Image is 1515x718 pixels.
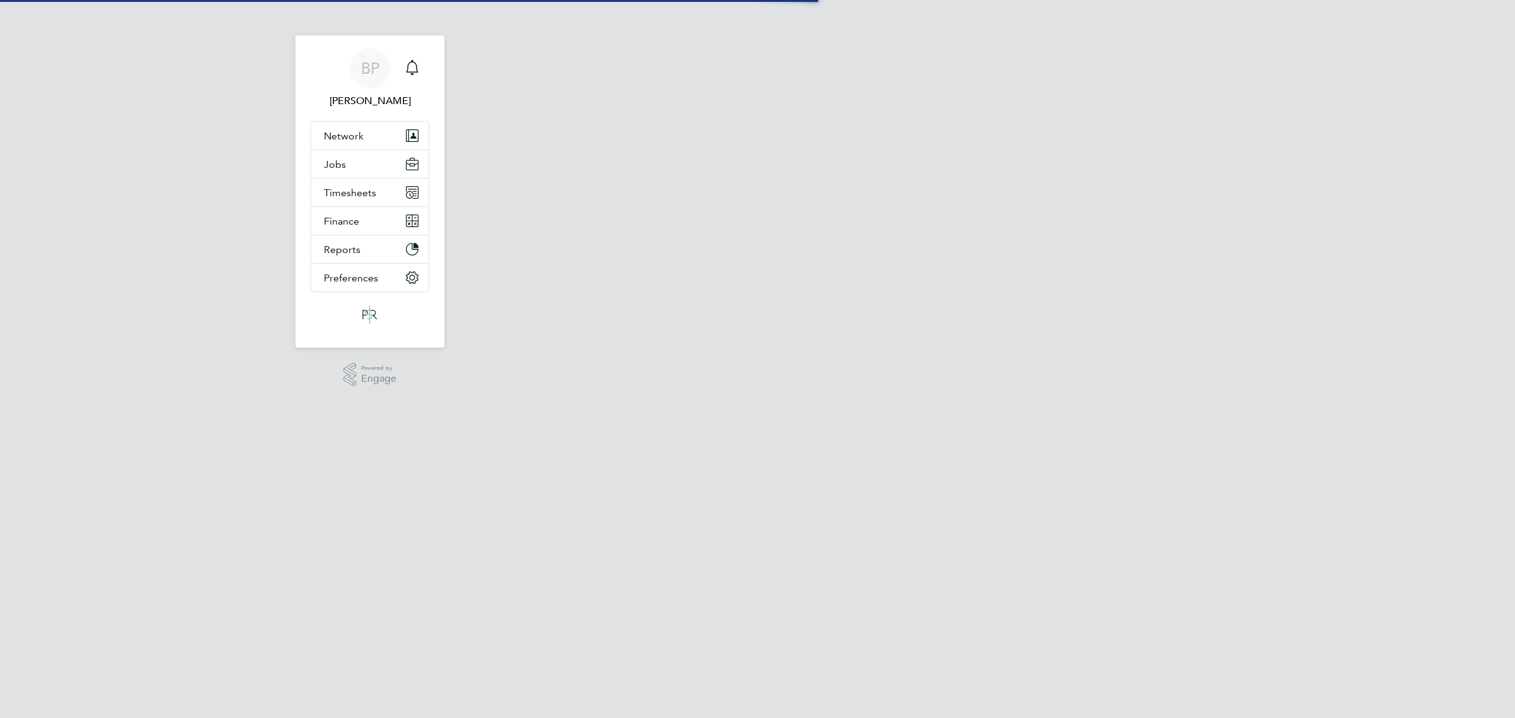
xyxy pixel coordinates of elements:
[311,179,429,206] button: Timesheets
[311,305,429,325] a: Go to home page
[361,374,396,384] span: Engage
[343,363,397,387] a: Powered byEngage
[311,93,429,109] span: Ben Perkin
[311,122,429,150] button: Network
[311,150,429,178] button: Jobs
[311,264,429,291] button: Preferences
[324,130,364,142] span: Network
[295,35,444,348] nav: Main navigation
[324,272,378,284] span: Preferences
[324,244,360,256] span: Reports
[311,235,429,263] button: Reports
[361,60,379,76] span: BP
[324,158,346,170] span: Jobs
[324,215,359,227] span: Finance
[311,48,429,109] a: BP[PERSON_NAME]
[359,305,381,325] img: psrsolutions-logo-retina.png
[311,207,429,235] button: Finance
[361,363,396,374] span: Powered by
[324,187,376,199] span: Timesheets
